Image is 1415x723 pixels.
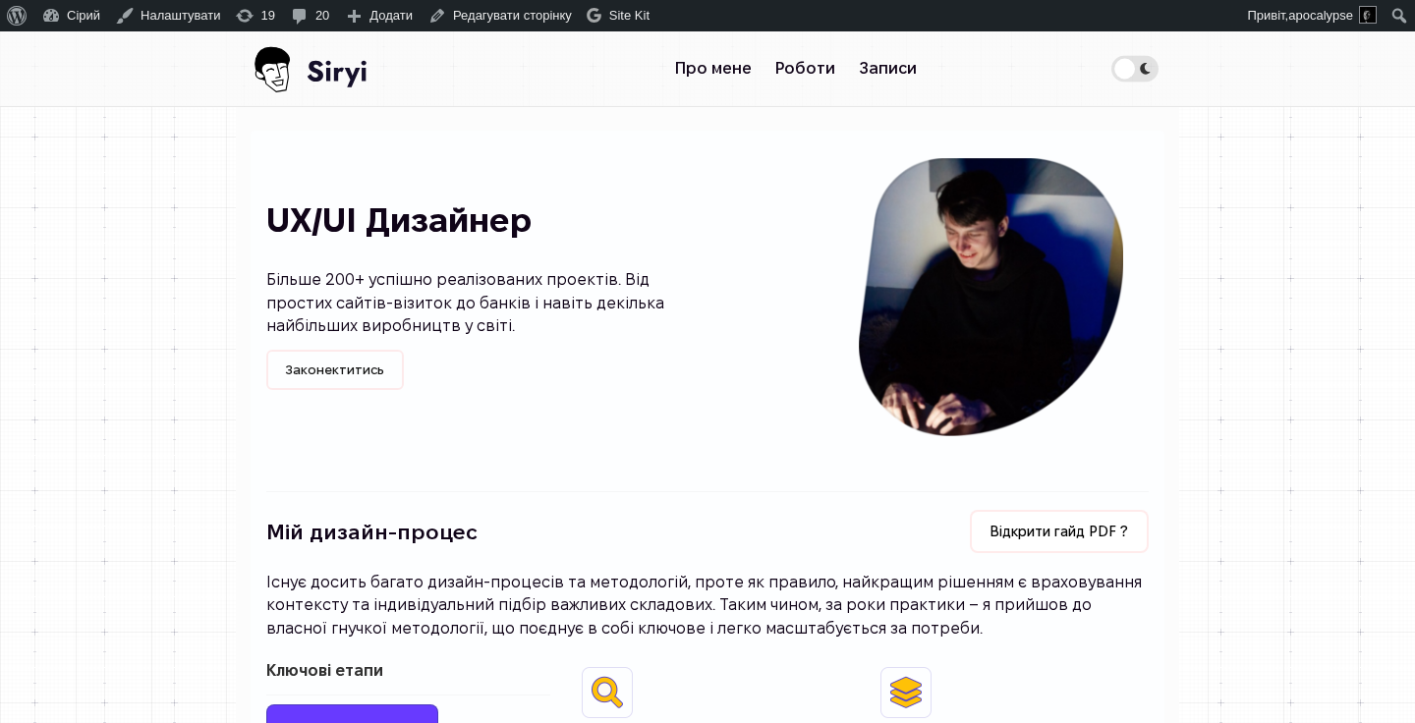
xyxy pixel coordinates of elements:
a: Відкрити гайд PDF ? [970,510,1149,553]
p: Існує досить багато дизайн-процесів та методологій, проте як правило, найкращим рішенням є врахов... [266,571,1149,640]
h2: Мій дизайн-процес [266,517,833,547]
h1: UX/UI Дизайнер [266,204,707,238]
a: Про мене [663,49,764,88]
img: Сірий [251,31,377,106]
a: Записи [847,49,929,88]
label: Theme switcher [1111,55,1159,82]
a: Законектитись [266,350,404,390]
strong: Ключові етапи [266,662,383,679]
a: Роботи [764,49,847,88]
span: Site Kit [609,8,650,23]
span: apocalypse [1288,8,1353,23]
p: Більше 200+ успішно реалізованих проектів. Від простих сайтів-візиток до банків і навіть декілька... [266,268,707,338]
